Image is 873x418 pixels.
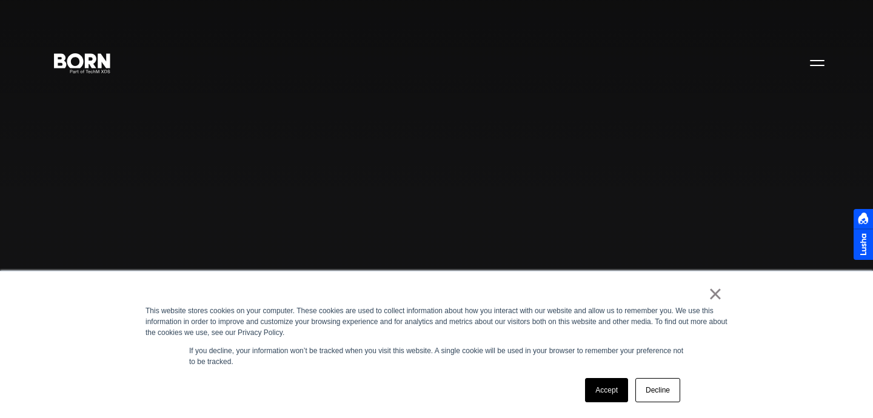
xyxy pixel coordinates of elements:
[145,305,727,338] div: This website stores cookies on your computer. These cookies are used to collect information about...
[708,288,723,299] a: ×
[189,345,684,367] p: If you decline, your information won’t be tracked when you visit this website. A single cookie wi...
[585,378,628,402] a: Accept
[803,50,832,75] button: Open
[48,156,740,255] div: Purpose-Driven Experiences and Enterprise Commerce
[635,378,680,402] a: Decline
